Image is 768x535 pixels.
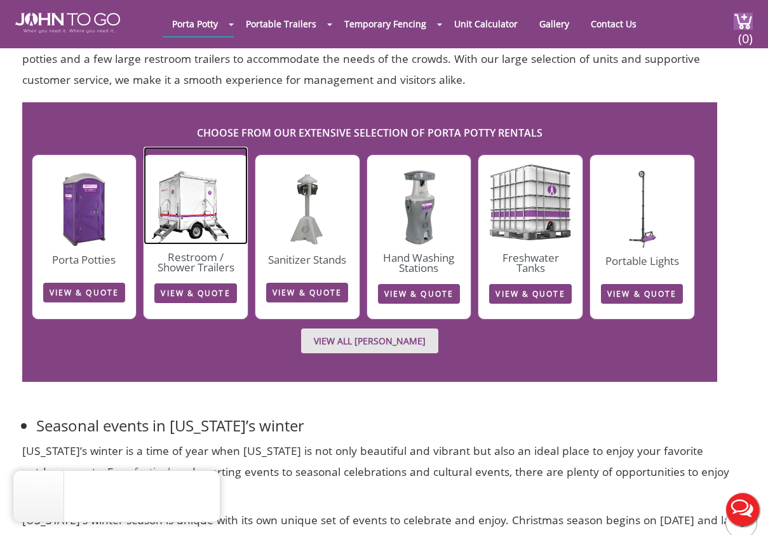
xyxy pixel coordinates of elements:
[615,169,670,248] img: JTG-ProPower-Light-1.jpg.webp
[502,250,559,275] a: Freshwater Tanks
[378,284,460,304] a: VIEW & QUOTE
[22,27,746,90] p: BRIC attracts upwards of 200,000 attendees from across [US_STATE][GEOGRAPHIC_DATA] each season. W...
[530,11,579,36] a: Gallery
[163,11,227,36] a: Porta Potty
[15,13,120,33] img: JOHN to go
[22,440,746,503] p: [US_STATE]’s winter is a time of year when [US_STATE] is not only beautiful and vibrant but also ...
[36,395,746,434] h3: Seasonal events in [US_STATE]’s winter
[268,252,346,267] a: Sanitizer Stands
[154,283,236,303] a: VIEW & QUOTE
[29,121,711,149] h2: CHOOSE FROM OUR EXTENSIVE SELECTION OF PORTA POTTY RENTALS
[489,284,571,304] a: VIEW & QUOTE
[487,156,574,245] img: fresh-water-tank.png.webp
[734,13,753,30] img: cart a
[158,250,234,274] a: Restroom / Shower Trailers
[43,283,125,302] a: VIEW & QUOTE
[60,171,108,247] img: construction-unit.jpg.webp
[144,147,248,245] img: JTG-2-Mini-1_cutout.png.webp
[236,11,326,36] a: Portable Trailers
[717,484,768,535] button: Live Chat
[383,250,454,275] a: Hand Washing Stations
[738,20,753,47] span: (0)
[605,254,679,268] a: Portable Lights
[445,11,527,36] a: Unit Calculator
[301,328,438,353] a: VIEW ALL [PERSON_NAME]
[601,284,683,304] a: VIEW & QUOTE
[581,11,646,36] a: Contact Us
[335,11,436,36] a: Temporary Fencing
[266,283,348,302] a: VIEW & QUOTE
[52,252,116,267] a: Porta Potties
[394,169,444,245] img: HWS.jpg.webp
[134,464,175,479] a: festivals
[286,171,329,247] img: FSS.jpg.webp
